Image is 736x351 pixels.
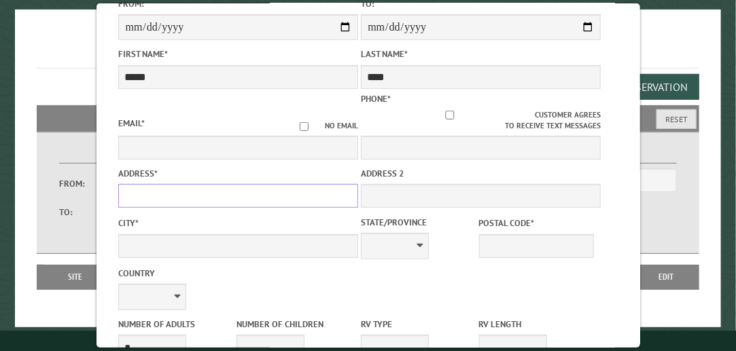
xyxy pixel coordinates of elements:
label: Postal Code [478,217,593,229]
label: To: [59,206,97,219]
label: Email [118,117,145,129]
label: RV Length [478,318,593,331]
label: Address [118,167,358,180]
label: Dates [59,148,211,164]
input: Customer agrees to receive text messages [364,111,535,119]
label: Phone [361,93,391,105]
label: Last Name [361,48,601,60]
label: City [118,217,358,229]
label: Number of Adults [118,318,233,331]
label: Country [118,267,358,280]
button: Reset [656,109,697,129]
th: Edit [633,265,699,289]
label: RV Type [361,318,476,331]
label: Customer agrees to receive text messages [361,109,601,132]
label: State/Province [361,216,476,229]
button: Add a Reservation [583,74,699,100]
label: Address 2 [361,167,601,180]
label: No email [283,120,358,132]
label: Number of Children [236,318,351,331]
h1: Reservations [37,31,699,69]
th: Site [43,265,107,289]
h2: Filters [37,105,699,131]
label: First Name [118,48,358,60]
label: From: [59,177,97,190]
input: No email [283,122,325,131]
